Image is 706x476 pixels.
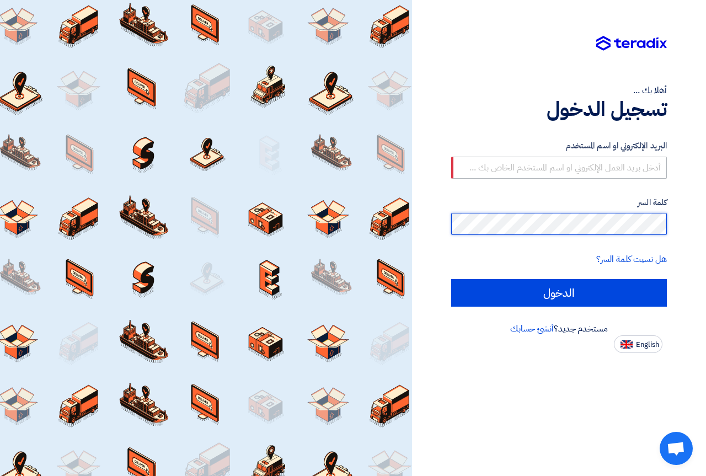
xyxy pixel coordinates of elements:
div: مستخدم جديد؟ [451,322,667,335]
a: هل نسيت كلمة السر؟ [596,253,667,266]
button: English [614,335,662,353]
img: en-US.png [621,340,633,349]
h1: تسجيل الدخول [451,97,667,121]
label: البريد الإلكتروني او اسم المستخدم [451,140,667,152]
div: أهلا بك ... [451,84,667,97]
input: أدخل بريد العمل الإلكتروني او اسم المستخدم الخاص بك ... [451,157,667,179]
label: كلمة السر [451,196,667,209]
a: أنشئ حسابك [510,322,554,335]
input: الدخول [451,279,667,307]
img: Teradix logo [596,36,667,51]
span: English [636,341,659,349]
div: Open chat [660,432,693,465]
